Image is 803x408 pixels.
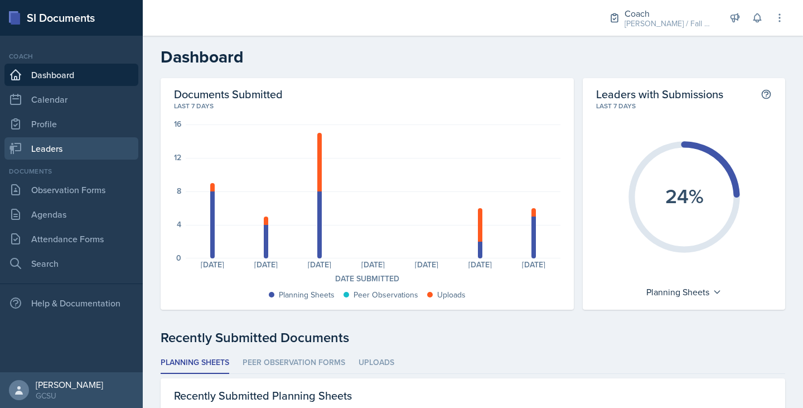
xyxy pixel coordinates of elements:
[36,390,103,401] div: GCSU
[4,252,138,275] a: Search
[4,292,138,314] div: Help & Documentation
[4,203,138,225] a: Agendas
[4,51,138,61] div: Coach
[625,18,714,30] div: [PERSON_NAME] / Fall 2025
[177,220,181,228] div: 4
[36,379,103,390] div: [PERSON_NAME]
[186,261,239,268] div: [DATE]
[4,88,138,111] a: Calendar
[507,261,560,268] div: [DATE]
[4,179,138,201] a: Observation Forms
[641,283,727,301] div: Planning Sheets
[161,352,229,374] li: Planning Sheets
[665,181,703,210] text: 24%
[596,87,723,101] h2: Leaders with Submissions
[174,120,181,128] div: 16
[279,289,335,301] div: Planning Sheets
[596,101,772,111] div: Last 7 days
[346,261,400,268] div: [DATE]
[174,153,181,161] div: 12
[4,137,138,160] a: Leaders
[161,328,785,348] div: Recently Submitted Documents
[437,289,466,301] div: Uploads
[4,113,138,135] a: Profile
[354,289,418,301] div: Peer Observations
[177,187,181,195] div: 8
[359,352,394,374] li: Uploads
[453,261,507,268] div: [DATE]
[625,7,714,20] div: Coach
[4,228,138,250] a: Attendance Forms
[4,166,138,176] div: Documents
[4,64,138,86] a: Dashboard
[174,101,560,111] div: Last 7 days
[174,87,560,101] h2: Documents Submitted
[243,352,345,374] li: Peer Observation Forms
[174,273,560,285] div: Date Submitted
[400,261,453,268] div: [DATE]
[239,261,293,268] div: [DATE]
[293,261,346,268] div: [DATE]
[176,254,181,262] div: 0
[161,47,785,67] h2: Dashboard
